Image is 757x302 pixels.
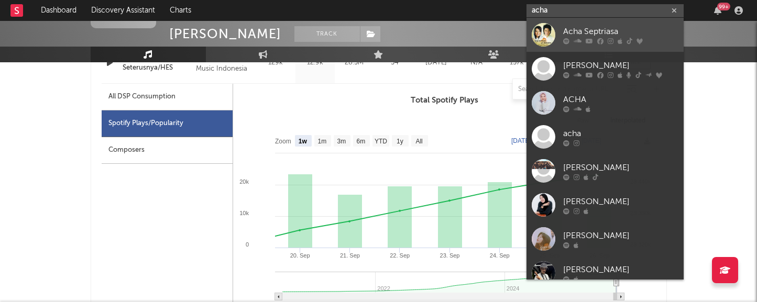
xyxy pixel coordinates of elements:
[294,26,360,42] button: Track
[337,138,346,145] text: 3m
[298,138,307,145] text: 1w
[459,58,494,68] div: N/A
[526,4,684,17] input: Search for artists
[419,58,454,68] div: [DATE]
[513,85,623,94] input: Search by song name or URL
[377,58,413,68] div: 54
[415,138,422,145] text: All
[397,138,403,145] text: 1y
[123,52,191,73] a: Hari ini,Esok dan Seterusnya/HES
[526,222,684,256] a: [PERSON_NAME]
[526,86,684,120] a: ACHA
[563,127,678,140] div: acha
[290,252,310,259] text: 20. Sep
[563,93,678,106] div: ACHA
[356,138,365,145] text: 6m
[563,59,678,72] div: [PERSON_NAME]
[526,120,684,154] a: acha
[714,6,721,15] button: 99+
[526,154,684,188] a: [PERSON_NAME]
[275,138,291,145] text: Zoom
[526,18,684,52] a: Acha Septriasa
[563,25,678,38] div: Acha Septriasa
[526,52,684,86] a: [PERSON_NAME]
[196,50,253,75] div: 2006 PT.Warner Music Indonesia
[169,26,281,42] div: [PERSON_NAME]
[239,178,249,185] text: 20k
[102,110,233,137] div: Spotify Plays/Popularity
[102,137,233,164] div: Composers
[339,252,359,259] text: 21. Sep
[563,229,678,242] div: [PERSON_NAME]
[563,195,678,208] div: [PERSON_NAME]
[440,252,459,259] text: 23. Sep
[499,58,534,68] div: 157k
[317,138,326,145] text: 1m
[526,188,684,222] a: [PERSON_NAME]
[259,58,293,68] div: 129k
[717,3,730,10] div: 99 +
[233,94,656,107] h3: Total Spotify Plays
[298,58,332,68] div: 12.9k
[526,256,684,290] a: [PERSON_NAME]
[563,161,678,174] div: [PERSON_NAME]
[337,58,371,68] div: 28.5M
[390,252,410,259] text: 22. Sep
[239,210,249,216] text: 10k
[511,137,531,144] text: [DATE]
[245,241,248,248] text: 0
[489,252,509,259] text: 24. Sep
[563,263,678,276] div: [PERSON_NAME]
[374,138,387,145] text: YTD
